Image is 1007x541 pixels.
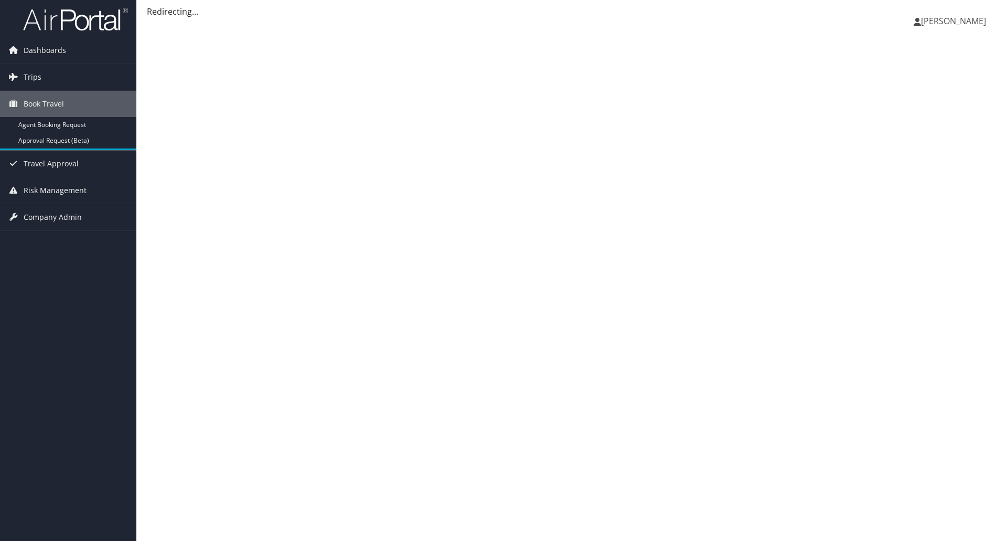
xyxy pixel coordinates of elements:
img: airportal-logo.png [23,7,128,31]
span: Company Admin [24,204,82,230]
a: [PERSON_NAME] [914,5,997,37]
span: Travel Approval [24,151,79,177]
span: Dashboards [24,37,66,63]
span: [PERSON_NAME] [921,15,986,27]
span: Trips [24,64,41,90]
span: Book Travel [24,91,64,117]
div: Redirecting... [147,5,997,18]
span: Risk Management [24,177,87,204]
